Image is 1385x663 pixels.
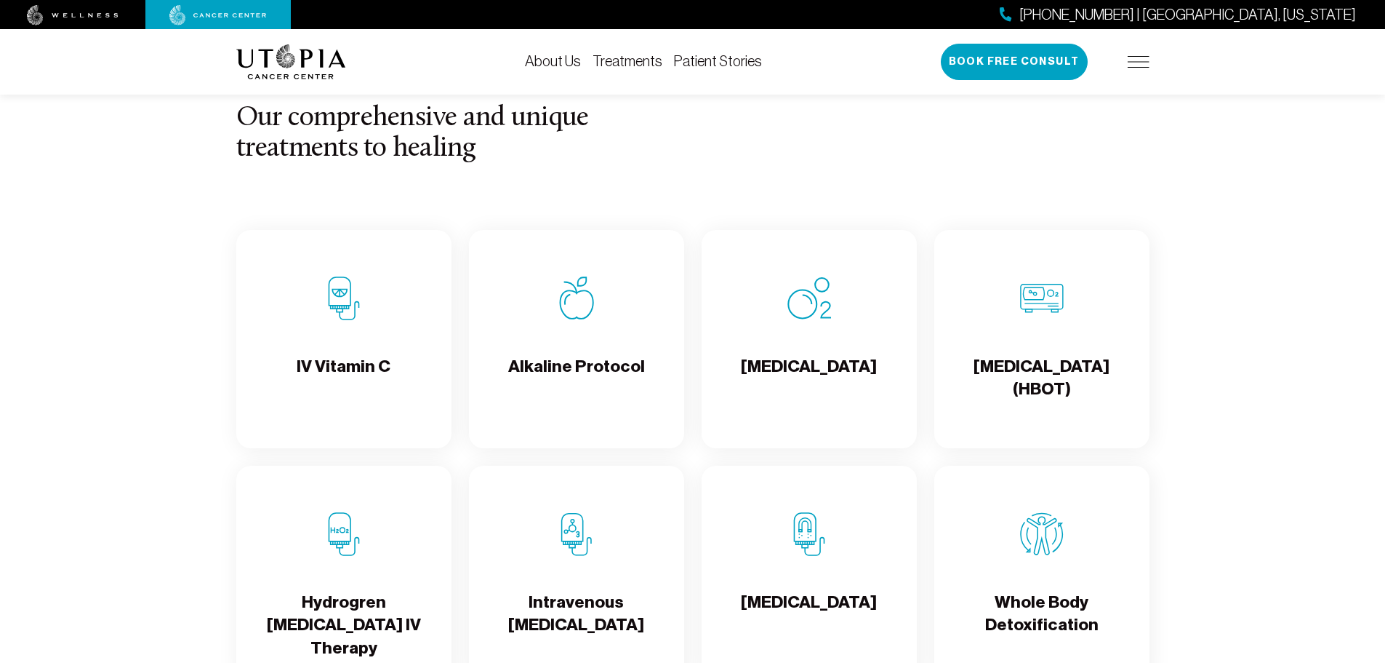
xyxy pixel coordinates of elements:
[169,5,267,25] img: cancer center
[248,591,440,659] h4: Hydrogren [MEDICAL_DATA] IV Therapy
[481,591,673,638] h4: Intravenous [MEDICAL_DATA]
[702,230,917,448] a: Oxygen Therapy[MEDICAL_DATA]
[1128,56,1149,68] img: icon-hamburger
[236,44,346,79] img: logo
[525,53,581,69] a: About Us
[593,53,662,69] a: Treatments
[236,230,451,448] a: IV Vitamin CIV Vitamin C
[469,230,684,448] a: Alkaline ProtocolAlkaline Protocol
[1019,4,1356,25] span: [PHONE_NUMBER] | [GEOGRAPHIC_DATA], [US_STATE]
[941,44,1088,80] button: Book Free Consult
[1000,4,1356,25] a: [PHONE_NUMBER] | [GEOGRAPHIC_DATA], [US_STATE]
[555,277,598,320] img: Alkaline Protocol
[787,512,831,556] img: Chelation Therapy
[555,512,598,556] img: Intravenous Ozone Therapy
[1020,277,1064,320] img: Hyperbaric Oxygen Therapy (HBOT)
[297,355,390,402] h4: IV Vitamin C
[322,512,366,556] img: Hydrogren Peroxide IV Therapy
[787,277,831,320] img: Oxygen Therapy
[946,591,1138,638] h4: Whole Body Detoxification
[1020,512,1064,556] img: Whole Body Detoxification
[741,355,877,402] h4: [MEDICAL_DATA]
[934,230,1149,448] a: Hyperbaric Oxygen Therapy (HBOT)[MEDICAL_DATA] (HBOT)
[236,103,618,164] h3: Our comprehensive and unique treatments to healing
[946,355,1138,402] h4: [MEDICAL_DATA] (HBOT)
[508,355,645,402] h4: Alkaline Protocol
[674,53,762,69] a: Patient Stories
[27,5,119,25] img: wellness
[741,591,877,638] h4: [MEDICAL_DATA]
[322,277,366,320] img: IV Vitamin C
